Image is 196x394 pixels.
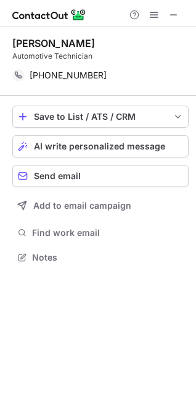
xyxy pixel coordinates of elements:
button: Add to email campaign [12,195,189,217]
span: AI write personalized message [34,141,165,151]
div: Automotive Technician [12,51,189,62]
button: Find work email [12,224,189,241]
div: Save to List / ATS / CRM [34,112,167,122]
span: Notes [32,252,184,263]
span: Find work email [32,227,184,238]
button: Notes [12,249,189,266]
div: [PERSON_NAME] [12,37,95,49]
button: Send email [12,165,189,187]
span: Add to email campaign [33,201,131,211]
img: ContactOut v5.3.10 [12,7,86,22]
span: [PHONE_NUMBER] [30,70,107,81]
span: Send email [34,171,81,181]
button: save-profile-one-click [12,106,189,128]
button: AI write personalized message [12,135,189,157]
